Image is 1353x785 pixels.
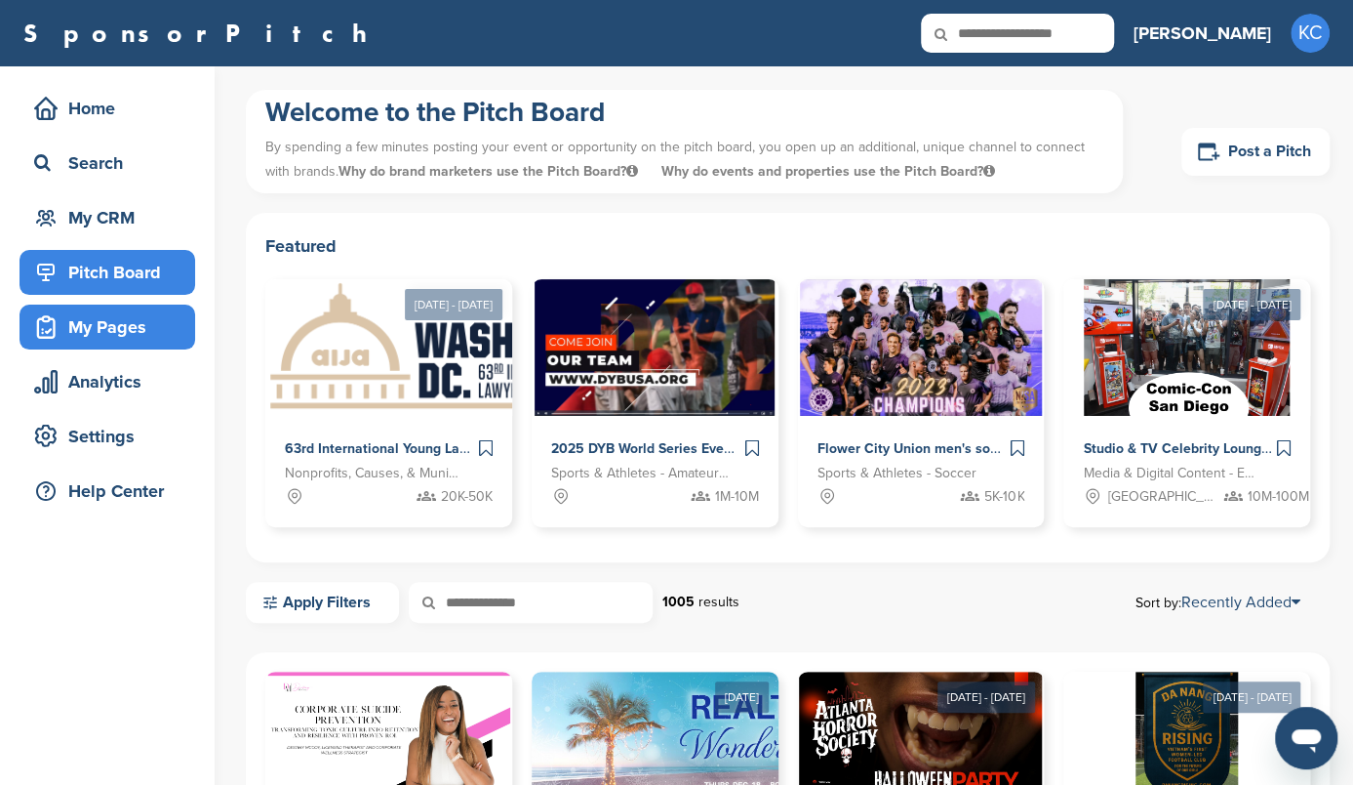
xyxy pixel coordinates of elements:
span: Sort by: [1135,595,1300,610]
strong: 1005 [662,594,695,610]
a: [PERSON_NAME] [1134,12,1271,55]
a: Search [20,141,195,186]
iframe: Button to launch messaging window [1275,707,1337,769]
a: Apply Filters [246,582,399,623]
a: Settings [20,414,195,459]
a: Sponsorpitch & Flower City Union men's soccer & Flower City 1872 women's soccer Sports & Athletes... [798,279,1045,527]
div: Settings [29,419,195,454]
div: My Pages [29,310,195,345]
span: KC [1291,14,1330,53]
a: Recently Added [1181,593,1300,612]
div: Pitch Board [29,255,195,290]
p: By spending a few minutes posting your event or opportunity on the pitch board, you open up an ad... [265,130,1103,188]
a: Home [20,86,195,131]
a: My CRM [20,195,195,240]
a: SponsorPitch [23,21,379,46]
div: [DATE] [715,682,769,713]
a: Post a Pitch [1181,128,1330,176]
span: 10M-100M [1248,486,1309,508]
a: Help Center [20,469,195,514]
a: Analytics [20,359,195,404]
h3: [PERSON_NAME] [1134,20,1271,47]
a: Pitch Board [20,250,195,295]
span: Flower City Union men's soccer & Flower City 1872 women's soccer [817,440,1243,457]
div: Analytics [29,364,195,399]
h1: Welcome to the Pitch Board [265,95,1103,130]
span: Why do brand marketers use the Pitch Board? [338,163,642,180]
span: Why do events and properties use the Pitch Board? [661,163,995,180]
div: [DATE] - [DATE] [1203,289,1300,320]
span: 63rd International Young Lawyers' Congress [285,440,563,457]
span: results [698,594,739,610]
h2: Featured [265,232,1310,260]
span: Nonprofits, Causes, & Municipalities - Professional Development [285,463,463,484]
a: Sponsorpitch & 2025 DYB World Series Events Sports & Athletes - Amateur Sports Leagues 1M-10M [532,279,778,527]
span: 20K-50K [441,486,493,508]
span: 5K-10K [984,486,1024,508]
a: [DATE] - [DATE] Sponsorpitch & Studio & TV Celebrity Lounge @ Comic-Con [GEOGRAPHIC_DATA]. Over 3... [1063,248,1310,527]
span: Sports & Athletes - Soccer [817,463,976,484]
div: My CRM [29,200,195,235]
span: Sports & Athletes - Amateur Sports Leagues [551,463,730,484]
div: [DATE] - [DATE] [1203,682,1300,713]
span: [GEOGRAPHIC_DATA], [GEOGRAPHIC_DATA] [1107,486,1217,508]
a: My Pages [20,305,195,350]
a: [DATE] - [DATE] Sponsorpitch & 63rd International Young Lawyers' Congress Nonprofits, Causes, & M... [265,248,512,527]
div: Home [29,91,195,126]
img: Sponsorpitch & [800,279,1043,416]
img: Sponsorpitch & [1084,279,1289,416]
span: 1M-10M [715,486,759,508]
span: Media & Digital Content - Entertainment [1083,463,1261,484]
div: [DATE] - [DATE] [937,682,1035,713]
div: Search [29,145,195,181]
img: Sponsorpitch & [265,279,653,416]
div: [DATE] - [DATE] [405,289,502,320]
img: Sponsorpitch & [535,279,776,416]
div: Help Center [29,474,195,509]
span: 2025 DYB World Series Events [551,440,743,457]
